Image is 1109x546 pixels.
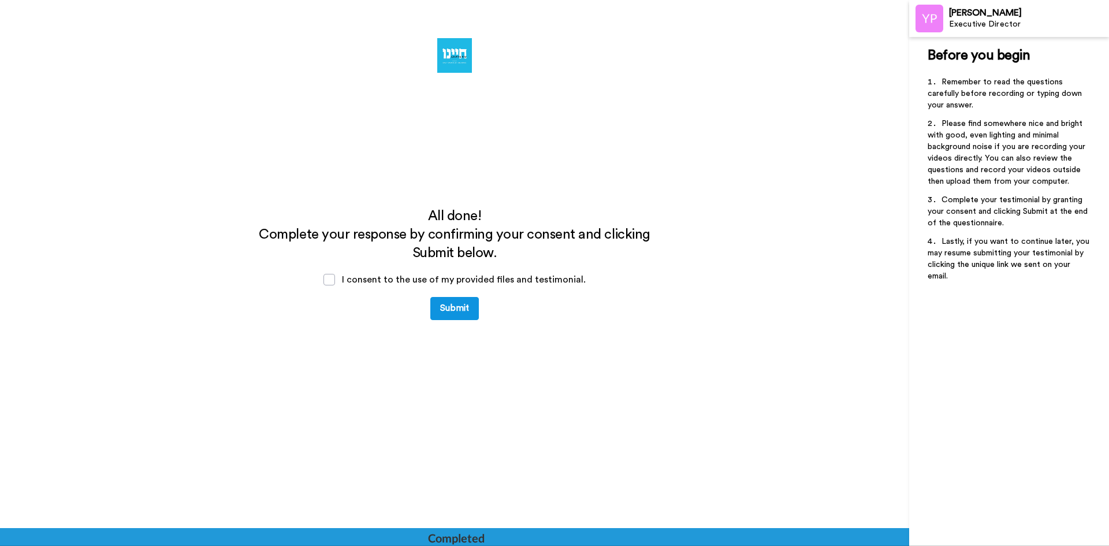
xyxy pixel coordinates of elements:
[342,275,586,284] span: I consent to the use of my provided files and testimonial.
[928,78,1084,109] span: Remember to read the questions carefully before recording or typing down your answer.
[928,120,1088,185] span: Please find somewhere nice and bright with good, even lighting and minimal background noise if yo...
[928,196,1090,227] span: Complete your testimonial by granting your consent and clicking Submit at the end of the question...
[259,228,653,260] span: Complete your response by confirming your consent and clicking Submit below.
[928,49,1030,62] span: Before you begin
[949,20,1108,29] div: Executive Director
[949,8,1108,18] div: [PERSON_NAME]
[430,297,479,320] button: Submit
[928,237,1092,280] span: Lastly, if you want to continue later, you may resume submitting your testimonial by clicking the...
[916,5,943,32] img: Profile Image
[428,530,483,546] div: Completed
[428,209,482,223] span: All done!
